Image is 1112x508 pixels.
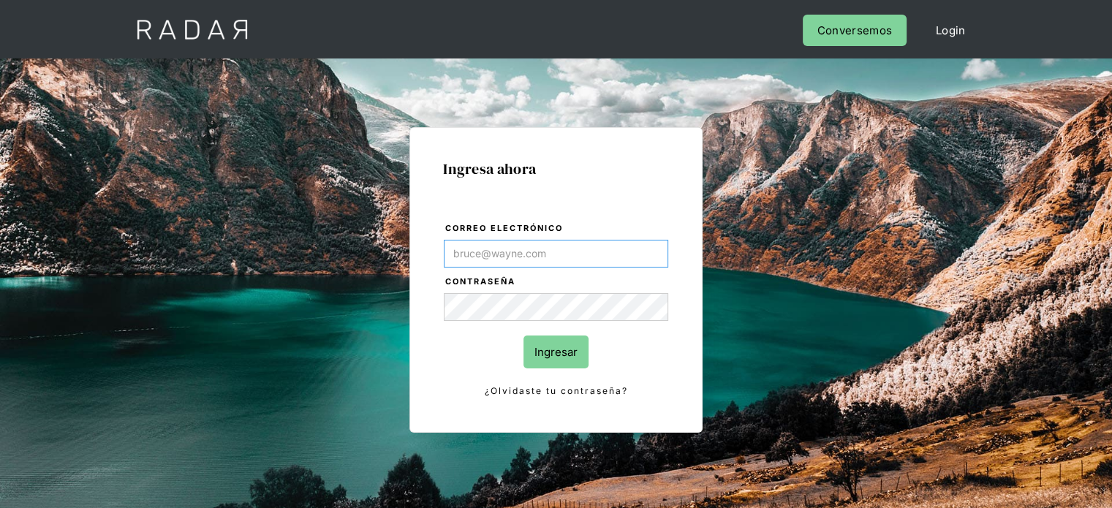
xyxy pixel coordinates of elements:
label: Correo electrónico [445,221,668,236]
input: Ingresar [523,335,589,368]
a: Conversemos [803,15,907,46]
input: bruce@wayne.com [444,240,668,268]
h1: Ingresa ahora [443,161,669,177]
label: Contraseña [445,275,668,289]
form: Login Form [443,221,669,399]
a: ¿Olvidaste tu contraseña? [444,383,668,399]
a: Login [921,15,980,46]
